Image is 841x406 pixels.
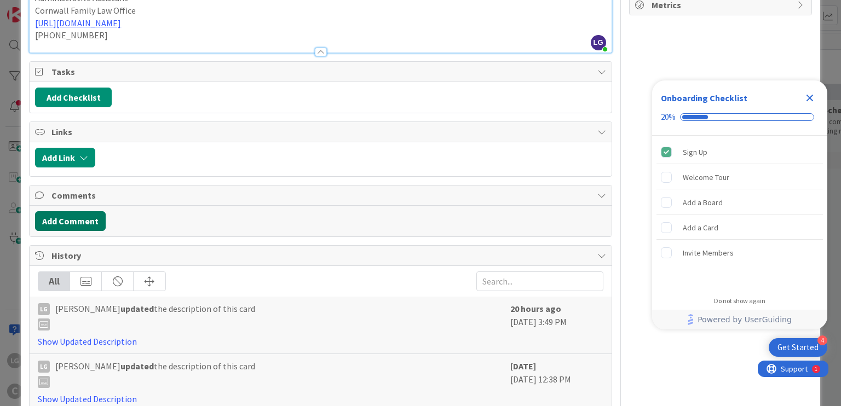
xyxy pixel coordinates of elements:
[661,91,747,105] div: Onboarding Checklist
[777,342,819,353] div: Get Started
[51,249,591,262] span: History
[35,29,606,42] p: [PHONE_NUMBER]
[35,88,112,107] button: Add Checklist
[510,361,536,372] b: [DATE]
[652,310,827,329] div: Footer
[510,302,603,348] div: [DATE] 3:49 PM
[656,241,823,265] div: Invite Members is incomplete.
[683,196,723,209] div: Add a Board
[683,146,707,159] div: Sign Up
[120,303,154,314] b: updated
[120,361,154,372] b: updated
[801,89,819,107] div: Close Checklist
[51,125,591,138] span: Links
[57,4,60,13] div: 1
[656,190,823,214] div: Add a Board is incomplete.
[38,393,137,404] a: Show Updated Description
[510,359,603,405] div: [DATE] 12:38 PM
[510,303,561,314] b: 20 hours ago
[817,335,827,345] div: 4
[51,189,591,202] span: Comments
[656,165,823,189] div: Welcome Tour is incomplete.
[35,18,121,28] a: [URL][DOMAIN_NAME]
[55,359,255,388] span: [PERSON_NAME] the description of this card
[658,310,822,329] a: Powered by UserGuiding
[656,140,823,164] div: Sign Up is complete.
[652,136,827,289] div: Checklist items
[55,302,255,330] span: [PERSON_NAME] the description of this card
[661,112,676,122] div: 20%
[38,336,137,347] a: Show Updated Description
[656,216,823,240] div: Add a Card is incomplete.
[23,2,50,15] span: Support
[714,297,765,305] div: Do not show again
[591,35,606,50] span: LG
[683,221,718,234] div: Add a Card
[35,148,95,167] button: Add Link
[35,4,606,17] p: Cornwall Family Law Office
[38,272,70,291] div: All
[661,112,819,122] div: Checklist progress: 20%
[683,246,734,259] div: Invite Members
[476,271,603,291] input: Search...
[698,313,792,326] span: Powered by UserGuiding
[51,65,591,78] span: Tasks
[769,338,827,357] div: Open Get Started checklist, remaining modules: 4
[683,171,729,184] div: Welcome Tour
[38,361,50,373] div: LG
[35,211,106,231] button: Add Comment
[652,80,827,329] div: Checklist Container
[38,303,50,315] div: LG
